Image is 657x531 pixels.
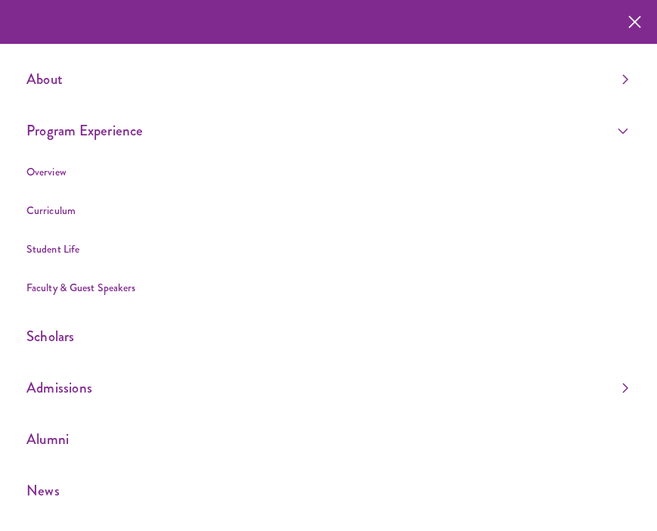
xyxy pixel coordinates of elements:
a: Curriculum [26,203,76,218]
a: Overview [26,164,67,179]
a: Faculty & Guest Speakers [26,280,135,295]
a: Program Experience [26,118,628,143]
a: Scholars [26,324,628,349]
a: Admissions [26,375,628,400]
a: Alumni [26,427,628,452]
a: Student Life [26,241,79,256]
a: About [26,67,628,92]
a: News [26,478,628,503]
